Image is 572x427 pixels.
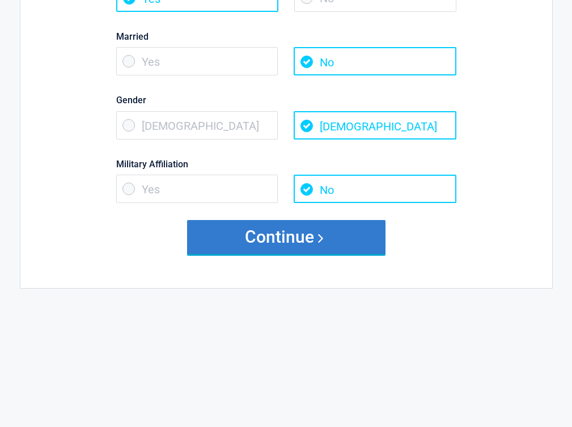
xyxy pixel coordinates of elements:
[116,175,278,203] span: Yes
[116,47,278,75] span: Yes
[116,92,456,108] label: Gender
[294,47,456,75] span: No
[116,29,456,44] label: Married
[294,175,456,203] span: No
[116,111,278,139] span: [DEMOGRAPHIC_DATA]
[294,111,456,139] span: [DEMOGRAPHIC_DATA]
[187,220,385,254] button: Continue
[116,157,456,172] label: Military Affiliation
